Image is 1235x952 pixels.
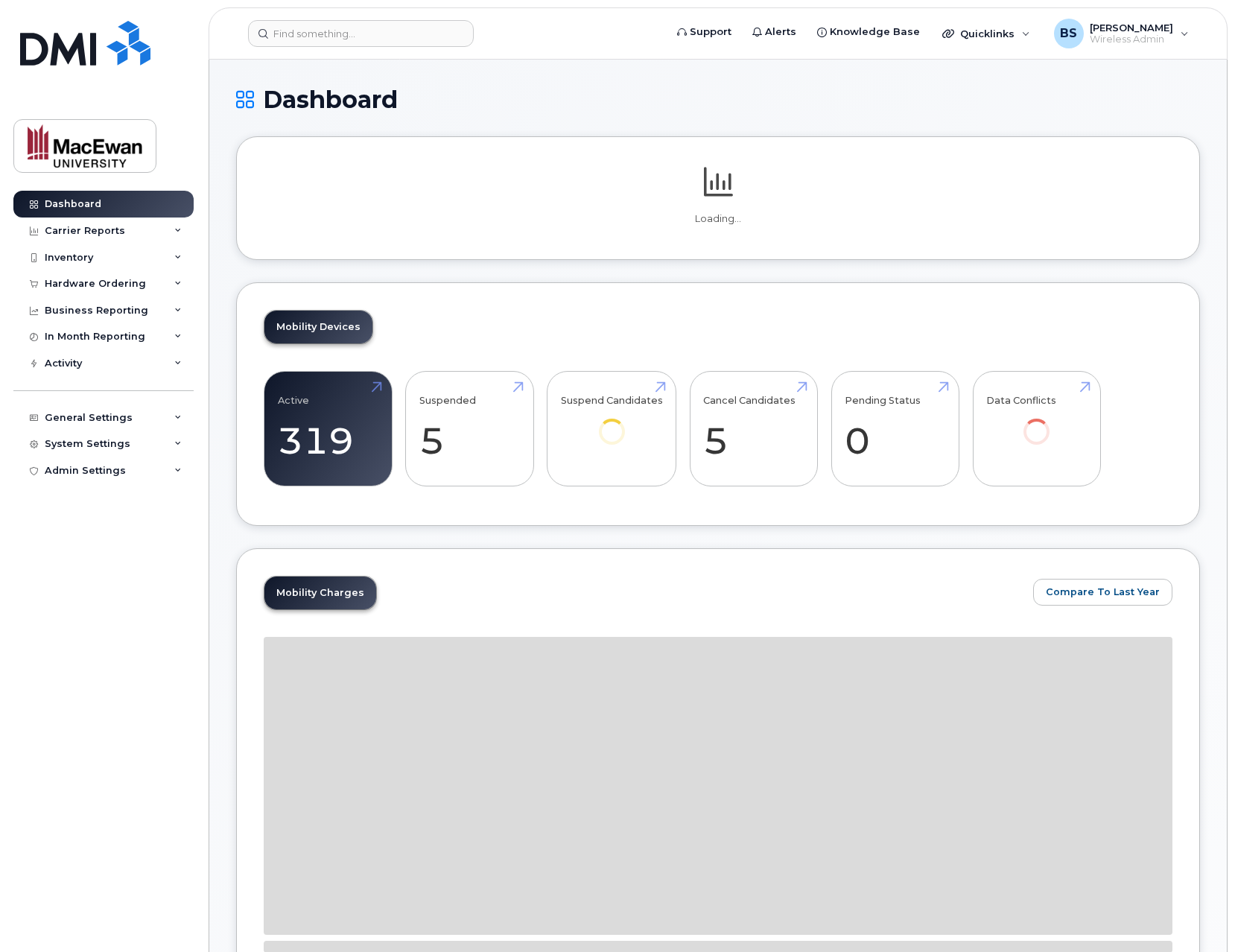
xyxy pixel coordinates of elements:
a: Data Conflicts [986,380,1087,466]
a: Suspend Candidates [561,380,663,466]
p: Loading... [264,212,1172,226]
a: Cancel Candidates 5 [703,380,804,478]
a: Pending Status 0 [845,380,945,478]
a: Active 319 [278,380,378,478]
h1: Dashboard [236,86,1200,112]
button: Compare To Last Year [1033,579,1172,606]
a: Mobility Devices [264,311,372,343]
a: Mobility Charges [264,577,376,609]
span: Compare To Last Year [1046,585,1160,599]
a: Suspended 5 [419,380,520,478]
